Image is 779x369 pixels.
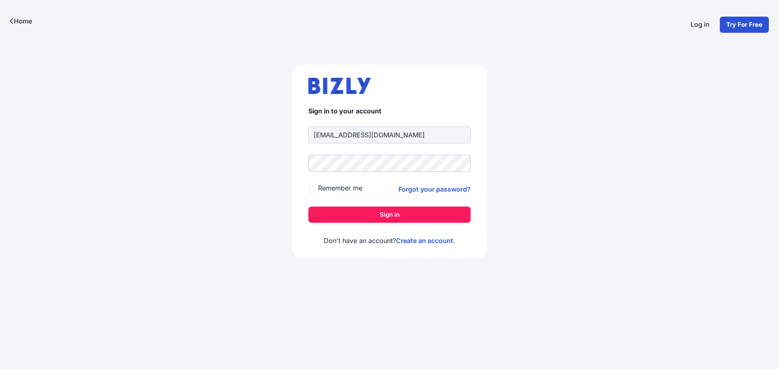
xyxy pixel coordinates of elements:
input: Email [308,126,471,143]
a: Try For Free [719,16,769,33]
img: bizly_logo.svg [308,78,371,94]
label: Remember me [318,183,362,193]
a: Forgot your password? [398,184,471,194]
h4: Sign in to your account [308,107,471,115]
a: Create an account [396,237,453,245]
a: Log in [684,16,716,33]
p: Don't have an account? . [308,236,471,245]
button: Sign in [308,207,471,223]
